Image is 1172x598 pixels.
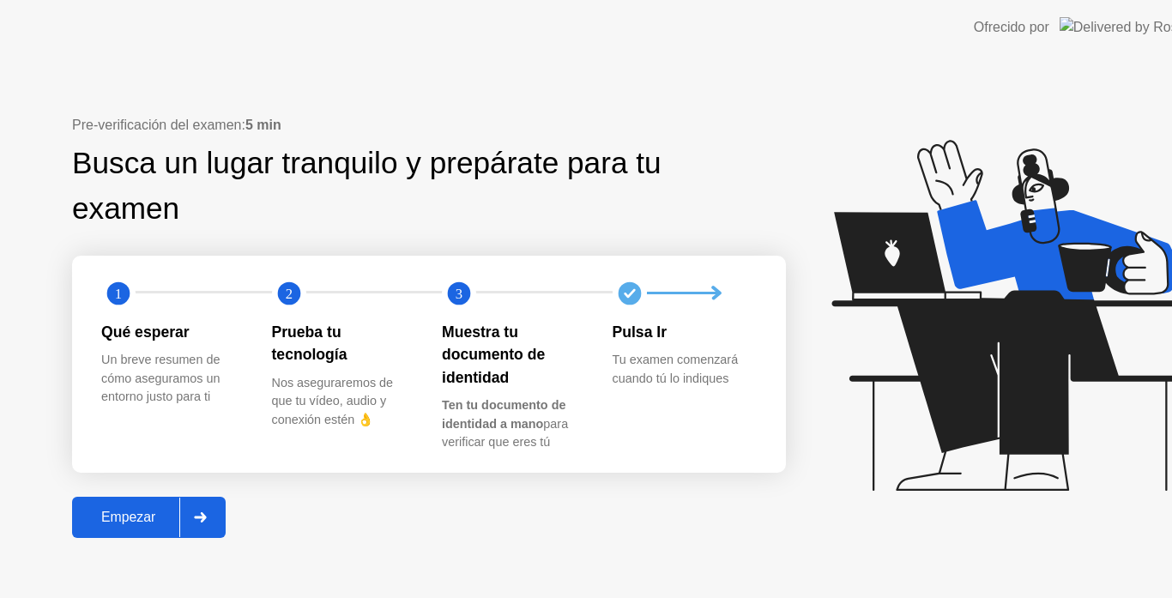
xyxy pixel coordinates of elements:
div: Tu examen comenzará cuando tú lo indiques [613,351,756,388]
b: 5 min [245,118,281,132]
div: Ofrecido por [974,17,1049,38]
div: Pre-verificación del examen: [72,115,786,136]
text: 3 [456,285,462,301]
div: para verificar que eres tú [442,396,585,452]
button: Empezar [72,497,226,538]
text: 2 [285,285,292,301]
div: Busca un lugar tranquilo y prepárate para tu examen [72,141,677,232]
div: Qué esperar [101,321,245,343]
div: Muestra tu documento de identidad [442,321,585,389]
text: 1 [115,285,122,301]
div: Empezar [77,510,179,525]
div: Prueba tu tecnología [272,321,415,366]
b: Ten tu documento de identidad a mano [442,398,565,431]
div: Nos aseguraremos de que tu vídeo, audio y conexión estén 👌 [272,374,415,430]
div: Pulsa Ir [613,321,756,343]
div: Un breve resumen de cómo aseguramos un entorno justo para ti [101,351,245,407]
